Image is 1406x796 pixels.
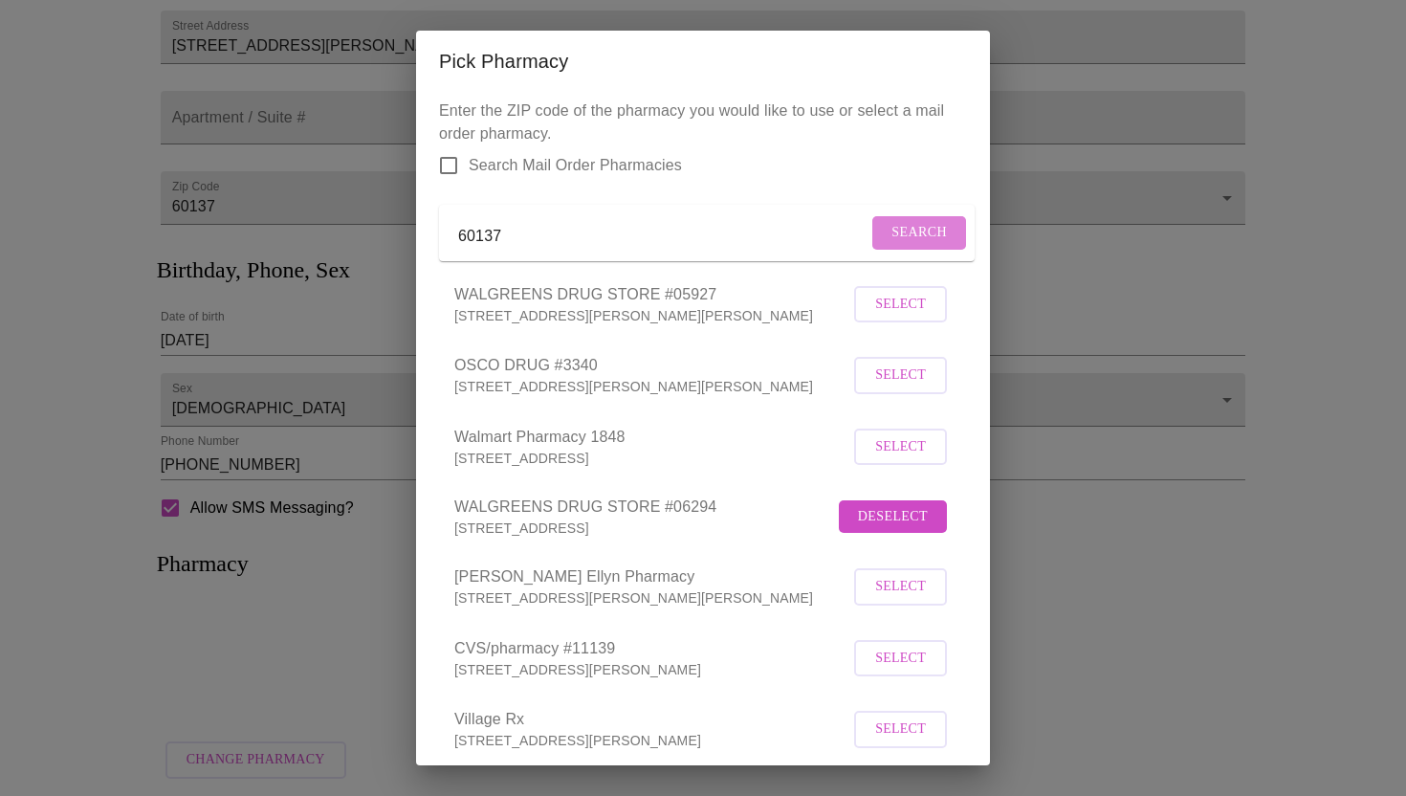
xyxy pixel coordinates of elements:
button: Select [854,357,947,394]
span: Village Rx [454,708,849,731]
button: Select [854,429,947,466]
p: [STREET_ADDRESS] [454,519,834,538]
span: Select [875,364,926,387]
span: WALGREENS DRUG STORE #05927 [454,283,849,306]
span: OSCO DRUG #3340 [454,354,849,377]
p: [STREET_ADDRESS][PERSON_NAME] [454,731,849,750]
button: Select [854,711,947,748]
p: [STREET_ADDRESS][PERSON_NAME][PERSON_NAME] [454,377,849,396]
span: Search [891,221,947,245]
span: Walmart Pharmacy 1848 [454,426,849,449]
span: Deselect [858,505,928,529]
p: [STREET_ADDRESS][PERSON_NAME][PERSON_NAME] [454,588,849,608]
span: Select [875,718,926,741]
span: WALGREENS DRUG STORE #06294 [454,496,834,519]
button: Deselect [839,500,947,534]
p: [STREET_ADDRESS][PERSON_NAME] [454,660,849,679]
span: CVS/pharmacy #11139 [454,637,849,660]
button: Select [854,568,947,606]
span: Select [875,647,926,671]
span: Select [875,435,926,459]
span: Select [875,293,926,317]
button: Select [854,286,947,323]
span: Select [875,575,926,599]
button: Search [872,216,966,250]
input: Send a message to your care team [458,221,868,252]
p: [STREET_ADDRESS] [454,449,849,468]
span: Search Mail Order Pharmacies [469,154,682,177]
span: [PERSON_NAME] Ellyn Pharmacy [454,565,849,588]
h2: Pick Pharmacy [439,46,967,77]
button: Select [854,640,947,677]
p: [STREET_ADDRESS][PERSON_NAME][PERSON_NAME] [454,306,849,325]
